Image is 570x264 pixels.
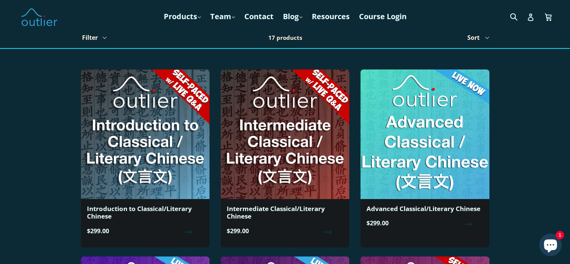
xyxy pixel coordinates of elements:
[160,10,205,23] a: Products
[361,69,489,199] img: Advanced Classical/Literary Chinese
[241,10,277,23] a: Contact
[227,226,343,235] span: $299.00
[227,205,343,220] div: Intermediate Classical/Literary Chinese
[537,234,564,258] inbox-online-store-chat: Shopify online store chat
[508,9,529,24] input: Search
[87,226,203,235] span: $299.00
[308,10,353,23] a: Resources
[367,219,483,228] span: $299.00
[206,10,239,23] a: Team
[279,10,306,23] a: Blog
[221,69,349,241] a: Intermediate Classical/Literary Chinese $299.00
[367,205,483,213] div: Advanced Classical/Literary Chinese
[355,10,410,23] a: Course Login
[81,69,209,199] img: Introduction to Classical/Literary Chinese
[361,69,489,234] a: Advanced Classical/Literary Chinese $299.00
[87,205,203,220] div: Introduction to Classical/Literary Chinese
[268,34,302,41] span: 17 products
[81,69,209,241] a: Introduction to Classical/Literary Chinese $299.00
[221,69,349,199] img: Intermediate Classical/Literary Chinese
[21,6,58,27] img: Outlier Linguistics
